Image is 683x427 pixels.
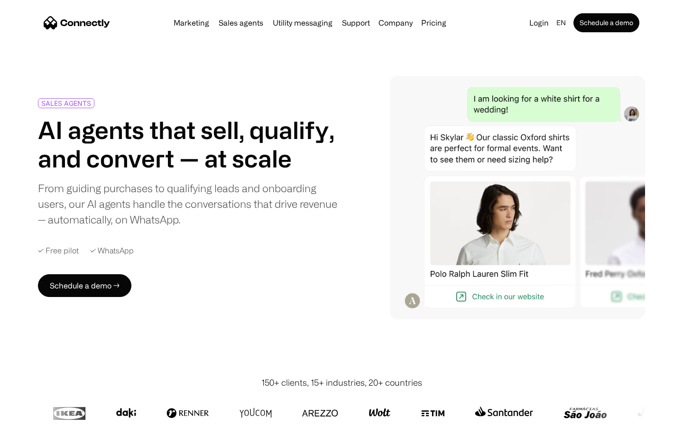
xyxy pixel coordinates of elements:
[41,100,91,107] div: SALES AGENTS
[38,246,79,255] div: ✓ Free pilot
[526,16,553,29] a: Login
[556,16,566,29] div: en
[9,409,57,424] aside: Language selected: English
[417,19,450,27] a: Pricing
[338,19,374,27] a: Support
[215,19,267,27] a: Sales agents
[573,13,639,32] a: Schedule a demo
[38,274,131,297] a: Schedule a demo →
[378,16,413,29] div: Company
[261,376,422,389] div: 150+ clients, 15+ industries, 20+ countries
[38,116,338,173] h1: AI agents that sell, qualify, and convert — at scale
[170,19,213,27] a: Marketing
[19,410,57,424] ul: Language list
[269,19,336,27] a: Utility messaging
[38,180,338,227] div: From guiding purchases to qualifying leads and onboarding users, our AI agents handle the convers...
[90,246,134,255] div: ✓ WhatsApp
